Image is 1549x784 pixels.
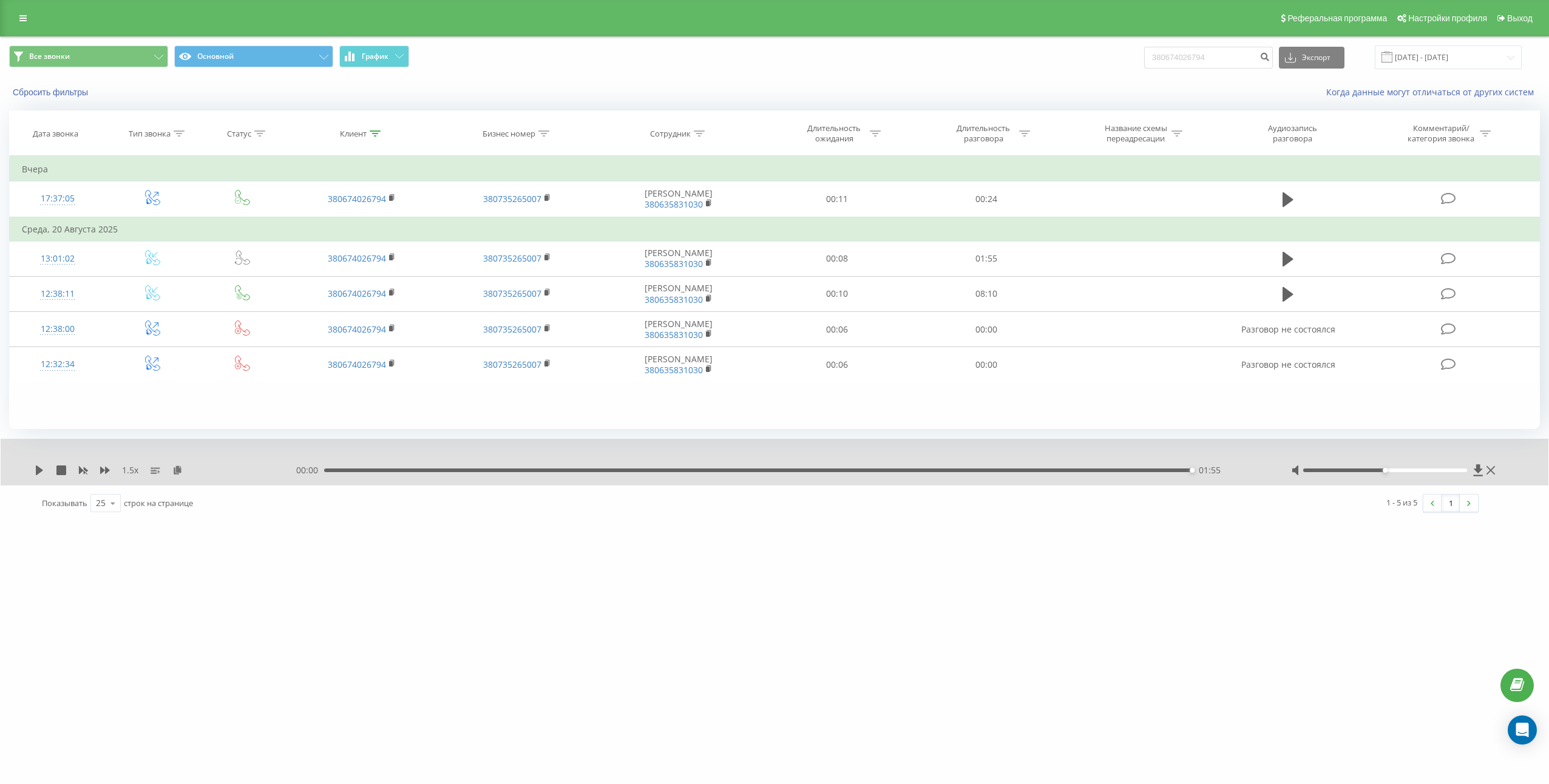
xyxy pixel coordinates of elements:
[129,129,171,139] div: Тип звонка
[645,198,703,210] a: 380635831030
[1199,464,1221,476] span: 01:55
[1326,86,1540,98] a: Когда данные могут отличаться от других систем
[1253,123,1332,144] div: Аудиозапись разговора
[1406,123,1477,144] div: Комментарий/категория звонка
[22,353,93,376] div: 12:32:34
[762,312,912,347] td: 00:06
[122,464,138,476] span: 1.5 x
[1144,47,1273,69] input: Поиск по номеру
[483,252,541,264] a: 380735265007
[96,497,106,509] div: 25
[912,276,1061,311] td: 08:10
[483,193,541,204] a: 380735265007
[483,288,541,299] a: 380735265007
[912,312,1061,347] td: 00:00
[124,498,193,509] span: строк на странице
[483,359,541,370] a: 380735265007
[1190,468,1195,473] div: Accessibility label
[227,129,251,139] div: Статус
[483,129,535,139] div: Бизнес номер
[762,241,912,276] td: 00:08
[362,52,388,61] span: График
[912,347,1061,382] td: 00:00
[1241,359,1335,370] span: Разговор не состоялся
[645,294,703,305] a: 380635831030
[650,129,691,139] div: Сотрудник
[328,193,386,204] a: 380674026794
[1287,13,1387,23] span: Реферальная программа
[174,46,333,67] button: Основной
[340,129,367,139] div: Клиент
[1103,123,1168,144] div: Название схемы переадресации
[762,347,912,382] td: 00:06
[22,282,93,306] div: 12:38:11
[912,181,1061,217] td: 00:24
[22,247,93,271] div: 13:01:02
[1442,495,1460,512] a: 1
[1508,715,1537,745] div: Open Intercom Messenger
[33,129,78,139] div: Дата звонка
[22,187,93,211] div: 17:37:05
[9,46,168,67] button: Все звонки
[645,329,703,340] a: 380635831030
[328,288,386,299] a: 380674026794
[595,181,762,217] td: [PERSON_NAME]
[1279,47,1344,69] button: Экспорт
[1241,323,1335,335] span: Разговор не состоялся
[483,323,541,335] a: 380735265007
[595,276,762,311] td: [PERSON_NAME]
[802,123,867,144] div: Длительность ожидания
[595,241,762,276] td: [PERSON_NAME]
[645,258,703,269] a: 380635831030
[645,364,703,376] a: 380635831030
[762,276,912,311] td: 00:10
[595,312,762,347] td: [PERSON_NAME]
[328,323,386,335] a: 380674026794
[29,52,70,61] span: Все звонки
[1507,13,1533,23] span: Выход
[10,157,1540,181] td: Вчера
[762,181,912,217] td: 00:11
[595,347,762,382] td: [PERSON_NAME]
[1386,496,1417,509] div: 1 - 5 из 5
[1383,468,1388,473] div: Accessibility label
[10,217,1540,242] td: Среда, 20 Августа 2025
[328,359,386,370] a: 380674026794
[951,123,1016,144] div: Длительность разговора
[296,464,324,476] span: 00:00
[912,241,1061,276] td: 01:55
[22,317,93,341] div: 12:38:00
[42,498,87,509] span: Показывать
[9,87,94,98] button: Сбросить фильтры
[1408,13,1487,23] span: Настройки профиля
[328,252,386,264] a: 380674026794
[339,46,409,67] button: График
